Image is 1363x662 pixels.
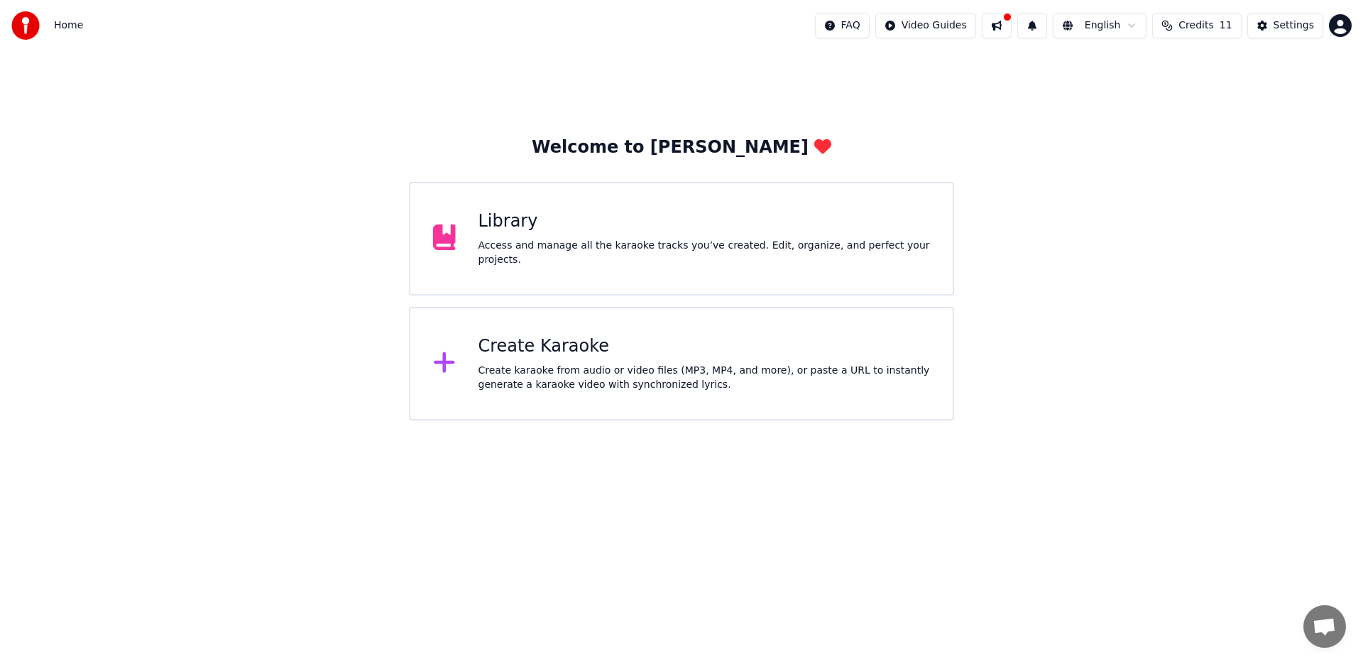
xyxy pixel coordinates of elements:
div: Open chat [1303,605,1346,648]
div: Library [478,210,931,233]
nav: breadcrumb [54,18,83,33]
div: Settings [1274,18,1314,33]
div: Welcome to [PERSON_NAME] [532,136,831,159]
span: Credits [1178,18,1213,33]
div: Access and manage all the karaoke tracks you’ve created. Edit, organize, and perfect your projects. [478,239,931,267]
span: Home [54,18,83,33]
button: Credits11 [1152,13,1241,38]
span: 11 [1220,18,1232,33]
button: Video Guides [875,13,976,38]
div: Create Karaoke [478,335,931,358]
button: Settings [1247,13,1323,38]
div: Create karaoke from audio or video files (MP3, MP4, and more), or paste a URL to instantly genera... [478,364,931,392]
img: youka [11,11,40,40]
button: FAQ [815,13,870,38]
